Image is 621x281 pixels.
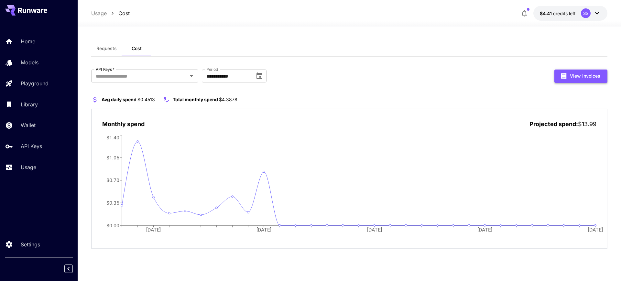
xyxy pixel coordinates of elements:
tspan: [DATE] [478,227,493,233]
p: Playground [21,80,49,87]
span: $0.4513 [137,97,155,102]
button: Collapse sidebar [64,265,73,273]
label: Period [206,67,218,72]
tspan: $1.40 [106,134,119,140]
span: $13.99 [578,121,596,127]
a: Usage [91,9,107,17]
a: View Invoices [554,72,607,79]
tspan: [DATE] [257,227,272,233]
p: Usage [21,163,36,171]
button: $4.40724SS [533,6,607,21]
p: Monthly spend [102,120,145,128]
span: Projected spend: [529,121,578,127]
a: Cost [118,9,130,17]
label: API Keys [96,67,114,72]
p: Library [21,101,38,108]
tspan: $1.05 [106,155,119,161]
button: Open [187,71,196,81]
span: Avg daily spend [102,97,136,102]
div: Collapse sidebar [69,263,78,275]
tspan: [DATE] [367,227,382,233]
div: SS [581,8,591,18]
tspan: $0.35 [106,200,119,206]
tspan: $0.00 [106,222,119,229]
nav: breadcrumb [91,9,130,17]
div: $4.40724 [540,10,576,17]
span: Requests [96,46,117,51]
p: Models [21,59,38,66]
tspan: [DATE] [146,227,161,233]
p: API Keys [21,142,42,150]
span: $4.3878 [219,97,237,102]
span: Cost [132,46,142,51]
span: credits left [553,11,576,16]
p: Wallet [21,121,36,129]
p: Settings [21,241,40,248]
button: Choose date, selected date is Aug 1, 2025 [253,70,266,82]
span: Total monthly spend [173,97,218,102]
span: $4.41 [540,11,553,16]
button: View Invoices [554,70,607,83]
tspan: $0.70 [106,177,119,183]
tspan: [DATE] [589,227,604,233]
p: Home [21,38,35,45]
